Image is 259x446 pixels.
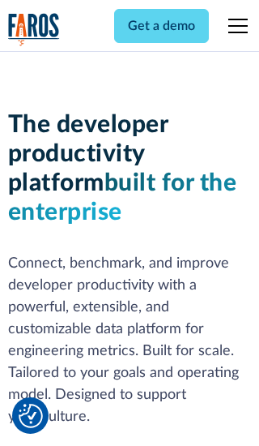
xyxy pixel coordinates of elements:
[8,13,60,46] a: home
[19,404,43,428] button: Cookie Settings
[219,6,251,45] div: menu
[114,9,209,43] a: Get a demo
[8,13,60,46] img: Logo of the analytics and reporting company Faros.
[8,171,237,225] span: built for the enterprise
[8,253,252,428] p: Connect, benchmark, and improve developer productivity with a powerful, extensible, and customiza...
[19,404,43,428] img: Revisit consent button
[8,110,252,227] h1: The developer productivity platform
